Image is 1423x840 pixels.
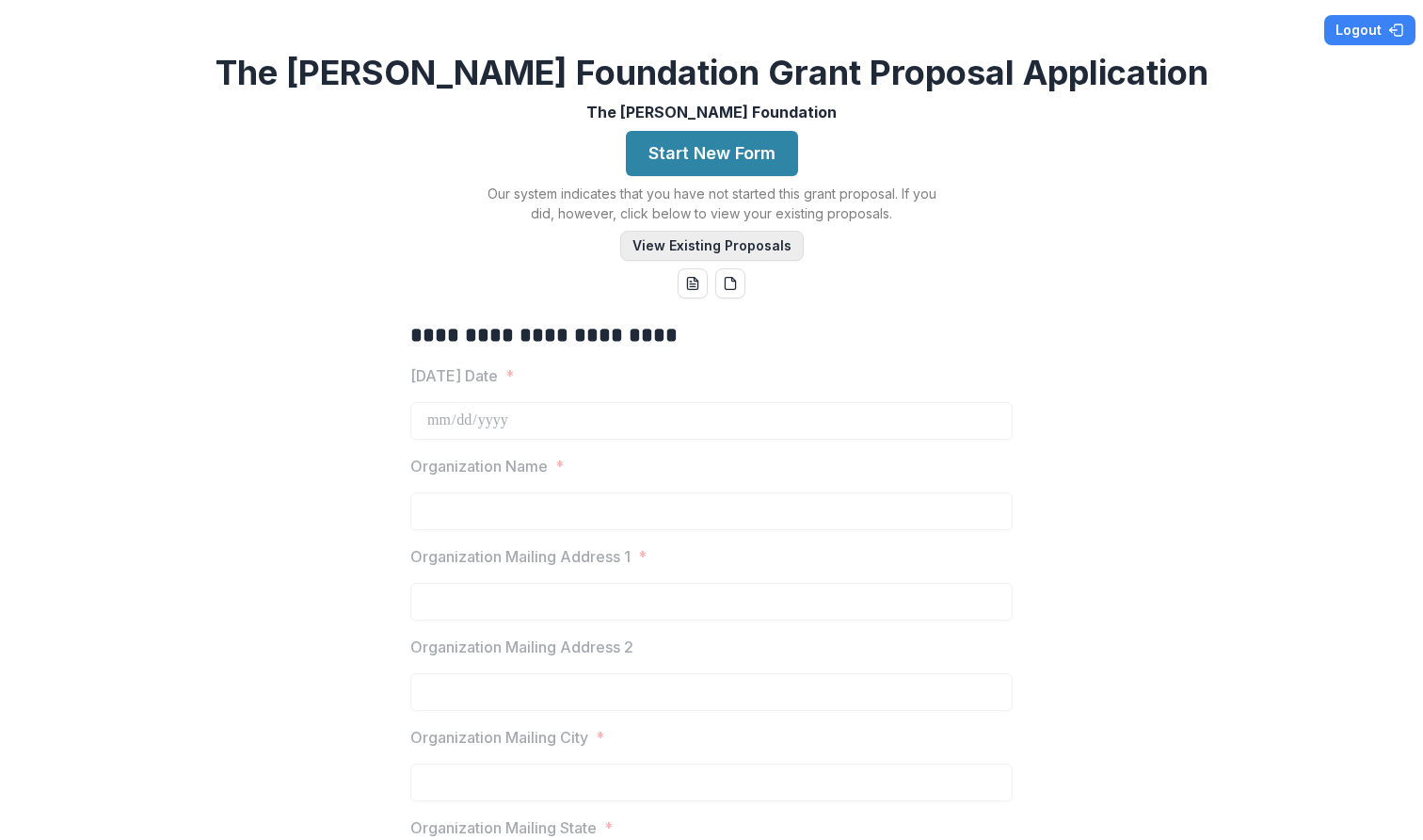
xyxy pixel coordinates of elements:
[1324,15,1415,45] button: Logout
[715,268,745,299] button: pdf-download
[678,268,708,299] button: word-download
[410,455,548,477] p: Organization Name
[410,816,597,839] p: Organization Mailing State
[620,231,804,261] button: View Existing Proposals
[476,184,947,223] p: Our system indicates that you have not started this grant proposal. If you did, however, click be...
[410,364,498,387] p: [DATE] Date
[410,726,588,749] p: Organization Mailing City
[410,636,633,658] p: Organization Mailing Address 2
[586,101,837,123] p: The [PERSON_NAME] Foundation
[626,131,798,176] button: Start New Form
[410,545,631,568] p: Organization Mailing Address 1
[216,53,1208,93] h2: The [PERSON_NAME] Foundation Grant Proposal Application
